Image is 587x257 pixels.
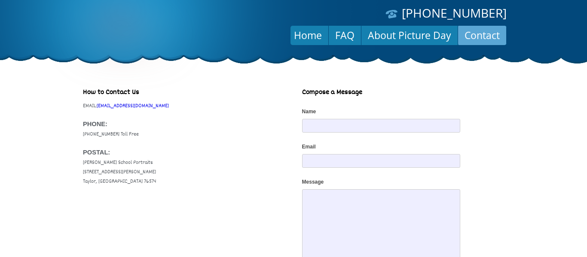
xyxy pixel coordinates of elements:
[97,102,169,110] a: [EMAIL_ADDRESS][DOMAIN_NAME]
[302,133,504,154] label: Email
[361,25,458,45] a: About Picture Day
[83,102,285,187] p: EMAIL: [PHONE_NUMBER] Toll Free [PERSON_NAME] School Portraits [STREET_ADDRESS][PERSON_NAME] Tayl...
[329,25,361,45] a: FAQ
[287,25,328,45] a: Home
[302,168,504,189] label: Message
[83,88,285,97] p: How to Contact Us
[83,121,107,127] font: PHONE:
[83,149,110,156] font: POSTAL:
[402,5,507,21] a: [PHONE_NUMBER]
[302,88,504,97] p: Compose a Message
[302,97,504,119] label: Name
[458,25,506,45] a: Contact
[80,4,170,52] img: Dabbs Company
